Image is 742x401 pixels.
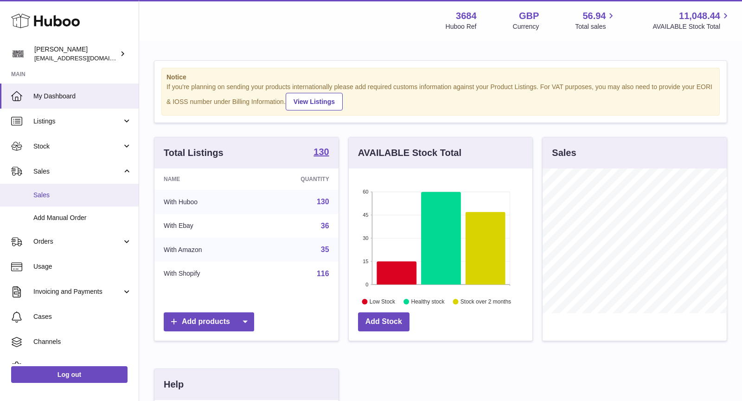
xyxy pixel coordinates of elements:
[33,237,122,246] span: Orders
[286,93,343,110] a: View Listings
[11,47,25,61] img: theinternationalventure@gmail.com
[652,22,731,31] span: AVAILABLE Stock Total
[679,10,720,22] span: 11,048.44
[363,235,368,241] text: 30
[363,259,368,264] text: 15
[164,147,224,159] h3: Total Listings
[33,362,132,371] span: Settings
[513,22,539,31] div: Currency
[164,378,184,391] h3: Help
[154,238,255,262] td: With Amazon
[552,147,576,159] h3: Sales
[166,83,715,110] div: If you're planning on sending your products internationally please add required customs informati...
[321,246,329,253] a: 35
[34,45,118,63] div: [PERSON_NAME]
[33,142,122,151] span: Stock
[33,167,122,176] span: Sales
[456,10,477,22] strong: 3684
[321,222,329,230] a: 36
[519,10,539,22] strong: GBP
[33,337,132,346] span: Channels
[363,212,368,218] text: 45
[154,168,255,190] th: Name
[446,22,477,31] div: Huboo Ref
[255,168,339,190] th: Quantity
[575,22,616,31] span: Total sales
[365,282,368,287] text: 0
[317,270,329,278] a: 116
[461,298,511,305] text: Stock over 2 months
[652,10,731,31] a: 11,048.44 AVAILABLE Stock Total
[575,10,616,31] a: 56.94 Total sales
[370,298,396,305] text: Low Stock
[313,147,329,158] a: 130
[411,298,445,305] text: Healthy stock
[358,312,409,331] a: Add Stock
[164,312,254,331] a: Add products
[313,147,329,156] strong: 130
[166,73,715,82] strong: Notice
[34,54,136,62] span: [EMAIL_ADDRESS][DOMAIN_NAME]
[358,147,461,159] h3: AVAILABLE Stock Total
[582,10,606,22] span: 56.94
[154,262,255,286] td: With Shopify
[33,262,132,271] span: Usage
[154,214,255,238] td: With Ebay
[33,191,132,200] span: Sales
[154,190,255,214] td: With Huboo
[33,117,122,126] span: Listings
[33,287,122,296] span: Invoicing and Payments
[33,92,132,101] span: My Dashboard
[33,312,132,321] span: Cases
[363,189,368,194] text: 60
[33,213,132,222] span: Add Manual Order
[317,198,329,206] a: 130
[11,366,128,383] a: Log out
